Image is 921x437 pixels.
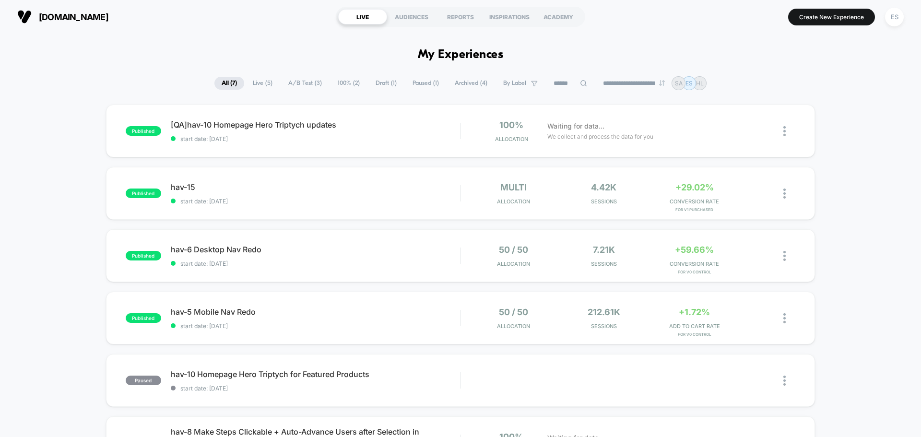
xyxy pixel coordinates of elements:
span: Allocation [497,323,530,330]
span: 100% [499,120,523,130]
span: 7.21k [593,245,615,255]
div: LIVE [338,9,387,24]
p: HL [696,80,704,87]
button: ES [882,7,907,27]
span: Sessions [561,260,647,267]
span: paused [126,376,161,385]
img: Visually logo [17,10,32,24]
div: INSPIRATIONS [485,9,534,24]
span: ADD TO CART RATE [651,323,737,330]
span: start date: [DATE] [171,385,460,392]
span: published [126,189,161,198]
span: Live ( 5 ) [246,77,280,90]
p: SA [675,80,683,87]
span: CONVERSION RATE [651,198,737,205]
h1: My Experiences [418,48,504,62]
span: published [126,313,161,323]
img: close [783,376,786,386]
span: start date: [DATE] [171,198,460,205]
span: Allocation [497,198,530,205]
img: close [783,126,786,136]
div: REPORTS [436,9,485,24]
div: ES [885,8,904,26]
span: We collect and process the data for you [547,132,653,141]
span: +1.72% [679,307,710,317]
span: Sessions [561,323,647,330]
span: [QA]hav-10 Homepage Hero Triptych updates [171,120,460,130]
p: ES [685,80,693,87]
span: Draft ( 1 ) [368,77,404,90]
span: hav-6 Desktop Nav Redo [171,245,460,254]
span: CONVERSION RATE [651,260,737,267]
img: close [783,189,786,199]
img: close [783,313,786,323]
span: Archived ( 4 ) [448,77,495,90]
span: A/B Test ( 3 ) [281,77,329,90]
div: AUDIENCES [387,9,436,24]
span: published [126,126,161,136]
span: for v1 purchased [651,207,737,212]
span: hav-5 Mobile Nav Redo [171,307,460,317]
span: start date: [DATE] [171,260,460,267]
span: Allocation [497,260,530,267]
span: start date: [DATE] [171,135,460,142]
span: for v0 control [651,270,737,274]
span: Allocation [495,136,528,142]
span: multi [500,182,527,192]
span: 100% ( 2 ) [331,77,367,90]
span: for v0 control [651,332,737,337]
span: All ( 7 ) [214,77,244,90]
span: 50 / 50 [499,245,528,255]
span: hav-10 Homepage Hero Triptych for Featured Products [171,369,460,379]
img: end [659,80,665,86]
span: start date: [DATE] [171,322,460,330]
span: +59.66% [675,245,714,255]
button: Create New Experience [788,9,875,25]
span: +29.02% [675,182,714,192]
span: 212.61k [588,307,620,317]
span: Sessions [561,198,647,205]
span: Waiting for data... [547,121,604,131]
span: Paused ( 1 ) [405,77,446,90]
span: published [126,251,161,260]
span: hav-15 [171,182,460,192]
img: close [783,251,786,261]
span: 4.42k [591,182,616,192]
div: ACADEMY [534,9,583,24]
span: 50 / 50 [499,307,528,317]
button: [DOMAIN_NAME] [14,9,111,24]
span: [DOMAIN_NAME] [39,12,108,22]
span: By Label [503,80,526,87]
